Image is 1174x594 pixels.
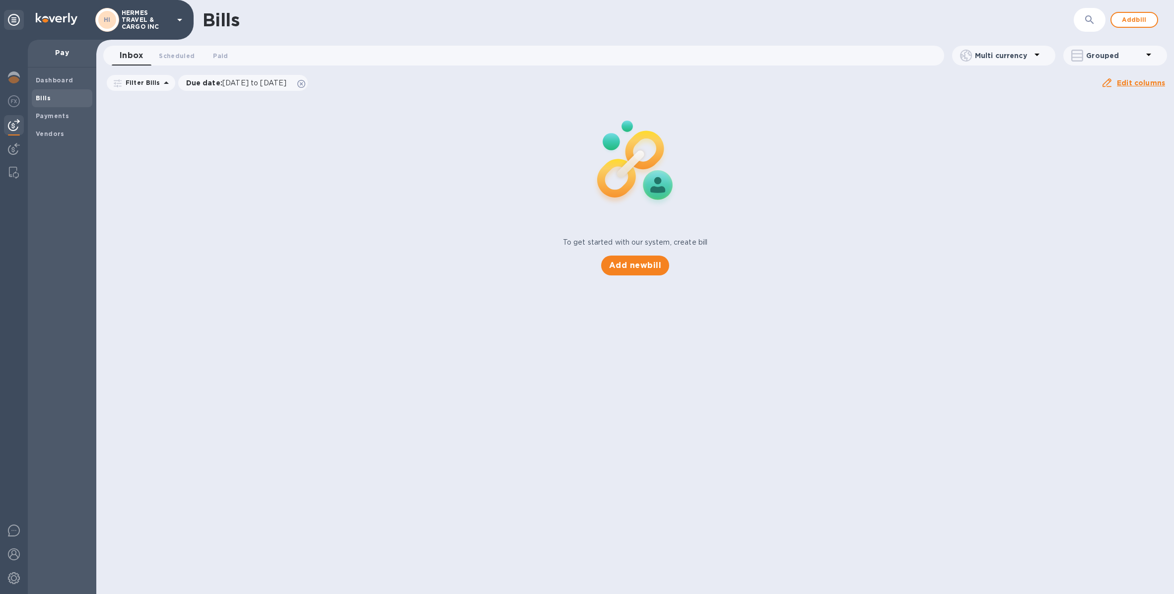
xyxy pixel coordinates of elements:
[8,95,20,107] img: Foreign exchange
[203,9,239,30] h1: Bills
[186,78,292,88] p: Due date :
[122,9,171,30] p: HERMES TRAVEL & CARGO INC
[975,51,1032,61] p: Multi currency
[36,48,88,58] p: Pay
[178,75,308,91] div: Due date:[DATE] to [DATE]
[36,13,77,25] img: Logo
[36,130,65,137] b: Vendors
[609,260,661,271] span: Add new bill
[601,256,669,275] button: Add newbill
[1110,12,1158,28] button: Addbill
[213,51,228,61] span: Paid
[36,112,69,120] b: Payments
[120,49,143,63] span: Inbox
[563,237,708,248] p: To get started with our system, create bill
[159,51,195,61] span: Scheduled
[4,10,24,30] div: Unpin categories
[104,16,111,23] b: HI
[1086,51,1143,61] p: Grouped
[36,94,51,102] b: Bills
[222,79,286,87] span: [DATE] to [DATE]
[122,78,160,87] p: Filter Bills
[1117,79,1165,87] u: Edit columns
[36,76,73,84] b: Dashboard
[1119,14,1149,26] span: Add bill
